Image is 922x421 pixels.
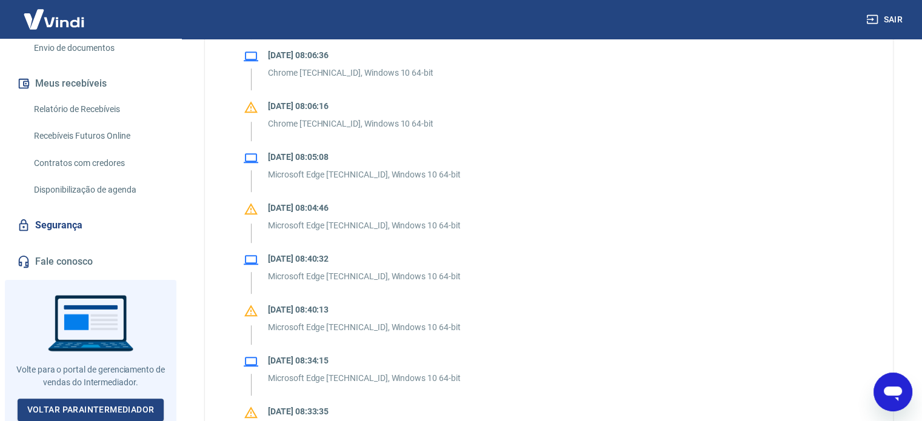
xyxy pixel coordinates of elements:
[268,202,461,214] p: [DATE] 08:04:46
[29,124,167,148] a: Recebíveis Futuros Online
[864,8,907,31] button: Sair
[268,303,461,316] p: [DATE] 08:40:13
[29,36,167,61] a: Envio de documentos
[29,97,167,122] a: Relatório de Recebíveis
[268,168,461,181] p: Microsoft Edge [TECHNICAL_ID], Windows 10 64-bit
[268,118,433,130] p: Chrome [TECHNICAL_ID], Windows 10 64-bit
[268,100,433,113] p: [DATE] 08:06:16
[268,151,461,164] p: [DATE] 08:05:08
[268,49,433,62] p: [DATE] 08:06:36
[15,70,167,97] button: Meus recebíveis
[18,399,164,421] a: Voltar paraIntermediador
[268,67,433,79] p: Chrome [TECHNICAL_ID], Windows 10 64-bit
[268,372,461,385] p: Microsoft Edge [TECHNICAL_ID], Windows 10 64-bit
[15,1,93,38] img: Vindi
[15,212,167,239] a: Segurança
[15,248,167,275] a: Fale conosco
[268,405,461,418] p: [DATE] 08:33:35
[268,219,461,232] p: Microsoft Edge [TECHNICAL_ID], Windows 10 64-bit
[268,270,461,283] p: Microsoft Edge [TECHNICAL_ID], Windows 10 64-bit
[874,373,912,411] iframe: Botão para abrir a janela de mensagens
[29,151,167,176] a: Contratos com credores
[268,253,461,265] p: [DATE] 08:40:32
[29,177,167,202] a: Disponibilização de agenda
[268,321,461,334] p: Microsoft Edge [TECHNICAL_ID], Windows 10 64-bit
[268,354,461,367] p: [DATE] 08:34:15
